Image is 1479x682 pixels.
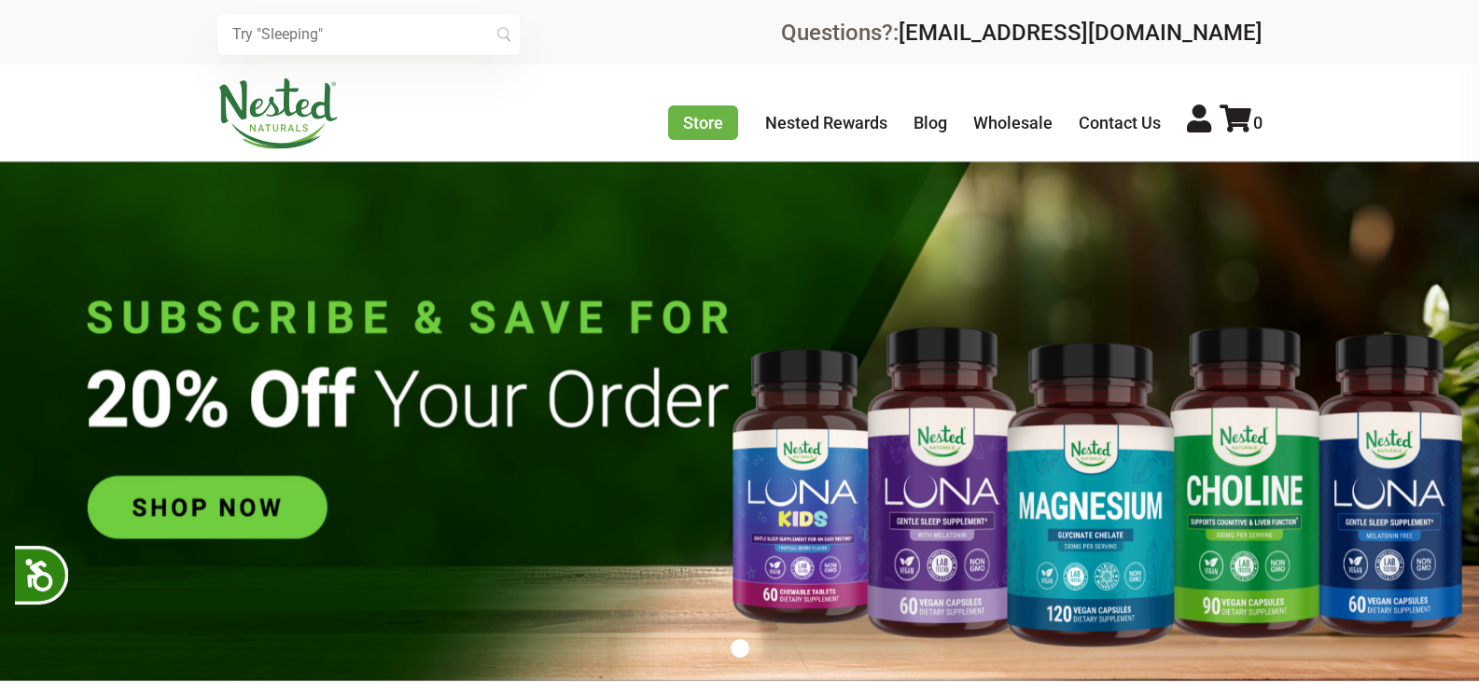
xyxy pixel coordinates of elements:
[781,21,1263,44] div: Questions?:
[973,113,1053,132] a: Wholesale
[1220,113,1263,132] a: 0
[217,78,339,149] img: Nested Naturals
[217,14,520,55] input: Try "Sleeping"
[1253,113,1263,132] span: 0
[899,20,1263,46] a: [EMAIL_ADDRESS][DOMAIN_NAME]
[668,105,738,140] a: Store
[914,113,947,132] a: Blog
[765,113,887,132] a: Nested Rewards
[731,639,749,658] button: 1 of 1
[1079,113,1161,132] a: Contact Us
